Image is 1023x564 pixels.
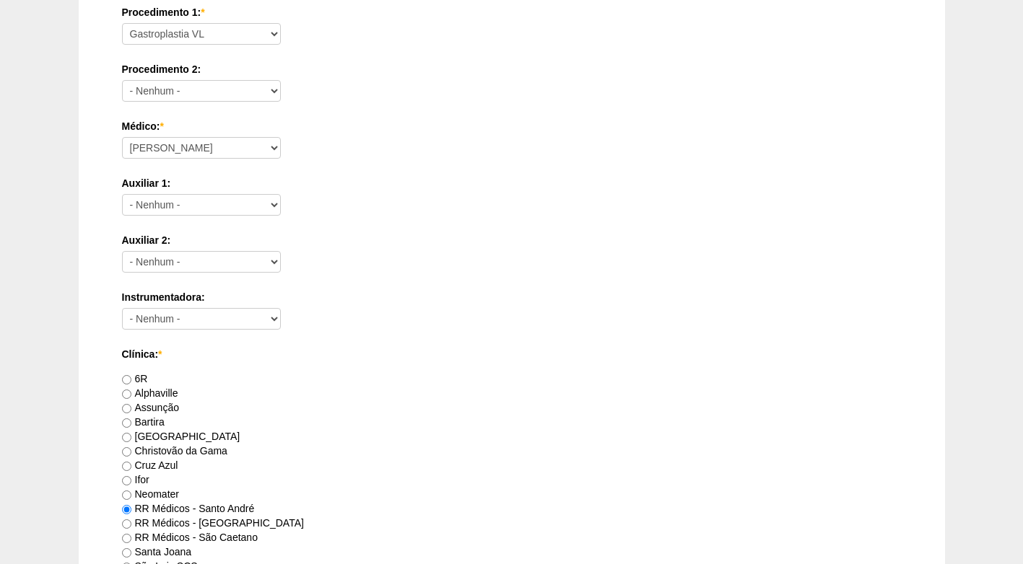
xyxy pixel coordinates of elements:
label: Bartira [122,416,165,428]
label: Clínica: [122,347,902,361]
label: Santa Joana [122,546,192,558]
input: RR Médicos - São Caetano [122,534,131,543]
input: Assunção [122,404,131,413]
input: RR Médicos - Santo André [122,505,131,514]
label: Christovão da Gama [122,445,227,457]
input: 6R [122,375,131,384]
label: Auxiliar 2: [122,233,902,247]
span: Este campo é obrigatório. [160,120,163,132]
span: Este campo é obrigatório. [201,6,204,18]
input: Bartira [122,418,131,428]
label: Assunção [122,402,179,413]
input: Cruz Azul [122,462,131,471]
label: Auxiliar 1: [122,176,902,190]
label: Médico: [122,119,902,133]
span: Este campo é obrigatório. [158,348,162,360]
input: Santa Joana [122,548,131,558]
input: Alphaville [122,389,131,399]
label: Instrumentadora: [122,290,902,304]
label: Procedimento 1: [122,5,902,19]
label: Cruz Azul [122,459,178,471]
input: Ifor [122,476,131,485]
label: RR Médicos - [GEOGRAPHIC_DATA] [122,517,304,529]
label: Alphaville [122,387,178,399]
label: [GEOGRAPHIC_DATA] [122,431,240,442]
label: Neomater [122,488,179,500]
label: Ifor [122,474,149,485]
label: Procedimento 2: [122,62,902,76]
input: Christovão da Gama [122,447,131,457]
label: 6R [122,373,148,384]
label: RR Médicos - São Caetano [122,532,258,543]
input: [GEOGRAPHIC_DATA] [122,433,131,442]
label: RR Médicos - Santo André [122,503,255,514]
input: RR Médicos - [GEOGRAPHIC_DATA] [122,519,131,529]
input: Neomater [122,490,131,500]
